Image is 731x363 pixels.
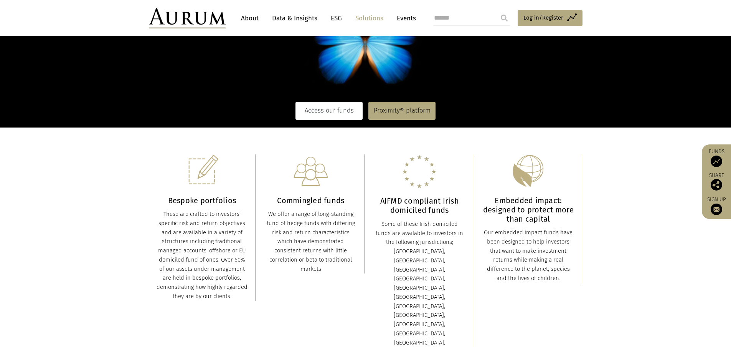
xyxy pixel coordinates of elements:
[268,11,321,25] a: Data & Insights
[157,196,248,205] h3: Bespoke portfolios
[497,10,512,26] input: Submit
[483,196,574,224] h3: Embedded impact: designed to protect more than capital
[706,173,727,191] div: Share
[523,13,563,22] span: Log in/Register
[157,210,248,301] div: These are crafted to investors’ specific risk and return objectives and are available in a variet...
[351,11,387,25] a: Solutions
[706,148,727,167] a: Funds
[149,8,226,28] img: Aurum
[711,204,722,215] img: Sign up to our newsletter
[295,102,363,119] a: Access our funds
[706,196,727,215] a: Sign up
[518,10,582,26] a: Log in/Register
[327,11,346,25] a: ESG
[265,210,356,273] div: We offer a range of long-standing fund of hedge funds with differing risk and return characterist...
[483,228,574,283] div: Our embedded impact funds have been designed to help investors that want to make investment retur...
[393,11,416,25] a: Events
[374,220,465,348] div: Some of these Irish domiciled funds are available to investors in the following jurisdictions; [G...
[711,179,722,191] img: Share this post
[374,196,465,215] h3: AIFMD compliant Irish domiciled funds
[237,11,262,25] a: About
[265,196,356,205] h3: Commingled funds
[368,102,436,119] a: Proximity® platform
[711,156,722,167] img: Access Funds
